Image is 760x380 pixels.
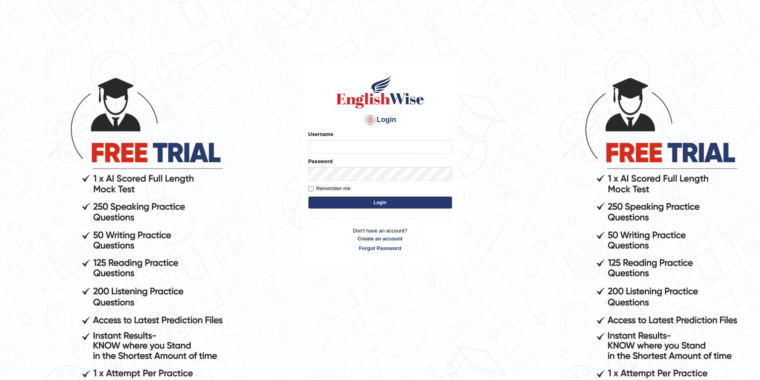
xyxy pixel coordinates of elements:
[308,130,334,138] label: Username
[308,197,452,209] button: Login
[308,185,351,193] label: Remember me
[308,114,452,126] h4: Login
[308,158,333,165] label: Password
[308,227,452,252] p: Don't have an account?
[308,235,452,242] a: Create an account
[308,244,452,252] a: Forgot Password
[335,74,426,110] img: Logo of English Wise sign in for intelligent practice with AI
[308,186,314,191] input: Remember me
